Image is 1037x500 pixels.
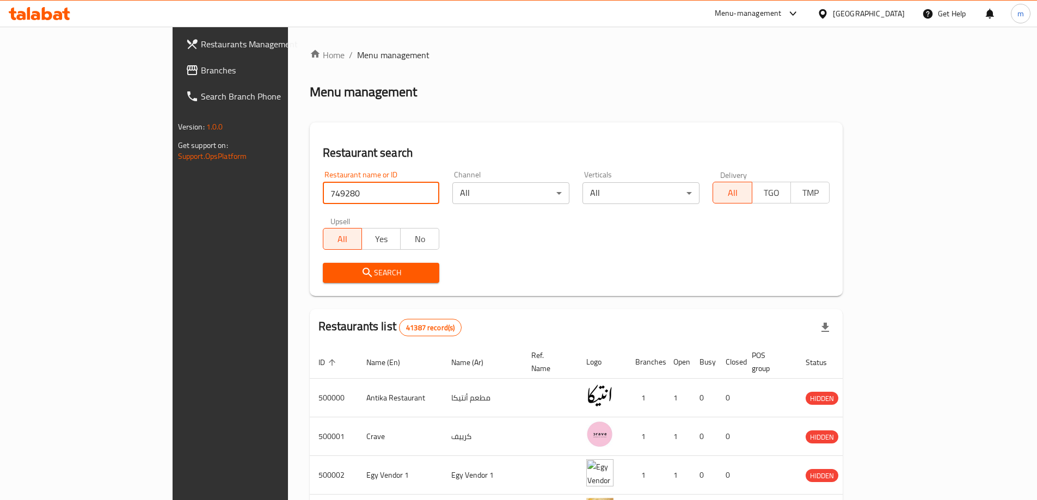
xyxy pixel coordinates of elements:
[443,379,523,417] td: مطعم أنتيكا
[310,48,843,61] nav: breadcrumb
[201,38,337,51] span: Restaurants Management
[451,356,498,369] span: Name (Ar)
[177,83,346,109] a: Search Branch Phone
[665,456,691,495] td: 1
[330,217,351,225] label: Upsell
[366,231,396,247] span: Yes
[665,379,691,417] td: 1
[400,228,439,250] button: No
[806,392,838,405] div: HIDDEN
[586,421,613,448] img: Crave
[405,231,435,247] span: No
[720,171,747,178] label: Delivery
[795,185,825,201] span: TMP
[713,182,752,203] button: All
[357,48,429,61] span: Menu management
[201,64,337,77] span: Branches
[806,469,838,482] div: HIDDEN
[627,456,665,495] td: 1
[717,379,743,417] td: 0
[206,120,223,134] span: 1.0.0
[323,228,362,250] button: All
[358,456,443,495] td: Egy Vendor 1
[531,349,564,375] span: Ref. Name
[400,323,461,333] span: 41387 record(s)
[627,345,665,379] th: Branches
[806,356,841,369] span: Status
[586,459,613,486] img: Egy Vendor 1
[691,379,717,417] td: 0
[717,417,743,456] td: 0
[361,228,401,250] button: Yes
[178,120,205,134] span: Version:
[323,182,440,204] input: Search for restaurant name or ID..
[790,182,830,203] button: TMP
[443,456,523,495] td: Egy Vendor 1
[443,417,523,456] td: كرييف
[318,318,462,336] h2: Restaurants list
[177,31,346,57] a: Restaurants Management
[178,149,247,163] a: Support.OpsPlatform
[177,57,346,83] a: Branches
[366,356,414,369] span: Name (En)
[812,314,838,341] div: Export file
[358,379,443,417] td: Antika Restaurant
[757,185,787,201] span: TGO
[627,417,665,456] td: 1
[806,431,838,443] span: HIDDEN
[452,182,569,204] div: All
[349,48,353,61] li: /
[323,145,830,161] h2: Restaurant search
[201,90,337,103] span: Search Branch Phone
[691,417,717,456] td: 0
[328,231,358,247] span: All
[691,456,717,495] td: 0
[323,263,440,283] button: Search
[1017,8,1024,20] span: m
[178,138,228,152] span: Get support on:
[691,345,717,379] th: Busy
[582,182,699,204] div: All
[717,345,743,379] th: Closed
[318,356,339,369] span: ID
[332,266,431,280] span: Search
[665,345,691,379] th: Open
[578,345,627,379] th: Logo
[665,417,691,456] td: 1
[806,470,838,482] span: HIDDEN
[715,7,782,20] div: Menu-management
[806,392,838,405] span: HIDDEN
[310,83,417,101] h2: Menu management
[627,379,665,417] td: 1
[399,319,462,336] div: Total records count
[752,349,784,375] span: POS group
[833,8,905,20] div: [GEOGRAPHIC_DATA]
[717,456,743,495] td: 0
[358,417,443,456] td: Crave
[752,182,791,203] button: TGO
[717,185,747,201] span: All
[586,382,613,409] img: Antika Restaurant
